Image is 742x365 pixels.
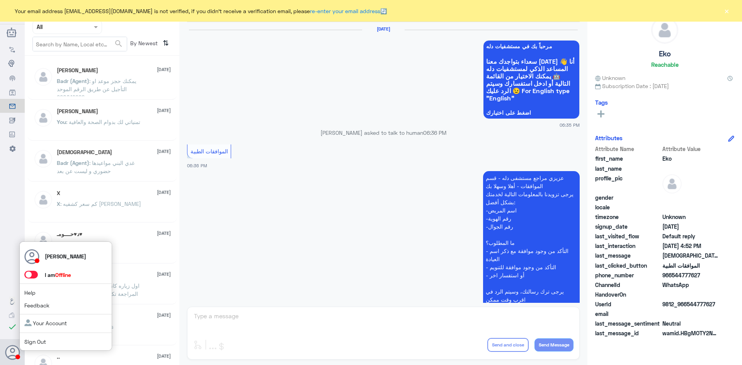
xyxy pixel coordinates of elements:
span: ChannelId [595,281,661,289]
span: locale [595,203,661,211]
span: [DATE] [157,148,171,155]
button: Send and close [487,338,529,352]
i: ⇅ [163,37,169,49]
p: [PERSON_NAME] [45,252,86,260]
span: X [57,200,60,207]
p: 4/8/2025, 6:36 PM [483,171,580,323]
button: search [114,37,123,50]
span: I am [45,272,71,278]
h5: سبحان الله [57,149,112,156]
h5: Anas [57,67,98,74]
span: last_message_sentiment [595,319,661,328]
span: Badr (Agent) [57,78,89,84]
h5: Eko [659,49,671,58]
span: email [595,310,661,318]
span: [DATE] [157,66,171,73]
span: first_name [595,154,661,163]
span: Attribute Name [595,145,661,153]
span: اضغط على اختيارك [486,110,577,116]
p: [PERSON_NAME] asked to talk to human [187,129,580,137]
button: Avatar [5,345,20,360]
a: Help [24,289,36,296]
span: last_visited_flow [595,232,661,240]
a: Feedback [24,302,49,309]
span: last_message [595,251,661,260]
span: Default reply [662,232,718,240]
span: UserId [595,300,661,308]
h5: د♥حــــومـ♥ [57,231,83,238]
span: last_interaction [595,242,661,250]
a: Your Account [24,320,67,326]
button: × [723,7,730,15]
span: null [662,310,718,318]
a: re-enter your email address [310,8,380,14]
span: timezone [595,213,661,221]
span: [DATE] [157,107,171,114]
span: By Newest [127,37,160,52]
span: [DATE] [157,189,171,196]
span: 9812_966544777627 [662,300,718,308]
span: [DATE] [157,271,171,278]
span: 06:35 PM [560,122,580,128]
span: 06:36 PM [187,163,207,168]
img: defaultAdmin.png [34,108,53,127]
img: defaultAdmin.png [34,149,53,168]
span: : يمكنك حجز موعد او التأجيل عن طريق الرقم الموحد 920012222 [57,78,136,100]
span: phone_number [595,271,661,279]
span: مرحباً بك في مستشفيات دله [486,43,577,49]
span: null [662,194,718,202]
span: 2025-08-06T13:52:03.523Z [662,242,718,250]
span: 966544777627 [662,271,718,279]
span: : غدي البني مواعيدها حضوري و ليست عن بعد [57,160,134,174]
span: profile_pic [595,174,661,192]
h6: [DATE] [362,26,405,32]
span: Badr (Agent) [57,160,89,166]
span: Your email address [EMAIL_ADDRESS][DOMAIN_NAME] is not verified, if you didn't receive a verifica... [15,7,387,15]
span: Unknown [595,74,625,82]
span: الموافقات الطبية [662,261,718,270]
h6: Tags [595,99,608,106]
span: [DATE] [157,312,171,319]
span: Eko [662,154,718,163]
span: سعداء بتواجدك معنا [DATE] 👋 أنا المساعد الذكي لمستشفيات دله 🤖 يمكنك الاختيار من القائمة التالية أ... [486,58,577,102]
span: [DATE] [157,230,171,237]
button: Send Message [534,338,574,351]
span: : تمنياتي لك بدوام الصحة والعافية [66,119,140,125]
span: الموافقات الطبية [191,148,228,154]
span: gender [595,194,661,202]
h5: Mohammed ALRASHED [57,108,98,115]
span: Unknown [662,213,718,221]
span: signup_date [595,222,661,231]
span: last_name [595,165,661,173]
span: Attribute Value [662,145,718,153]
span: last_clicked_button [595,261,661,270]
span: last_message_id [595,329,661,337]
img: defaultAdmin.png [34,67,53,87]
span: Subscription Date : [DATE] [595,82,734,90]
h5: .. [57,354,60,360]
span: : كم سعر كشفيه [PERSON_NAME] [60,200,141,207]
img: defaultAdmin.png [34,231,53,250]
h5: X [57,190,60,197]
span: 2 [662,281,718,289]
img: defaultAdmin.png [662,174,682,194]
span: search [114,39,123,48]
i: check [8,322,17,331]
img: defaultAdmin.png [652,17,678,43]
span: 2025-08-04T15:35:52.317Z [662,222,718,231]
span: null [662,203,718,211]
span: null [662,290,718,299]
span: You [57,119,66,125]
span: HandoverOn [595,290,661,299]
span: Offline [55,272,71,278]
span: 06:36 PM [423,129,446,136]
input: Search by Name, Local etc… [33,37,127,51]
span: wamid.HBgMOTY2NTQ0Nzc3NjI3FQIAEhgUM0E0RTQ3RjAyNENDRkE5NUI2N0EA [662,329,718,337]
span: [DATE] [157,353,171,360]
span: 0 [662,319,718,328]
img: defaultAdmin.png [34,190,53,209]
span: الله يعافيك أنا عند الاستشاري أحند الزبيدي وقدم طلب لعلاج طبيعي يوم الاحد وانرفض ورجعت المستشفى ع... [662,251,718,260]
h6: Attributes [595,134,623,141]
a: Sign Out [24,338,46,345]
h6: Reachable [651,61,679,68]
